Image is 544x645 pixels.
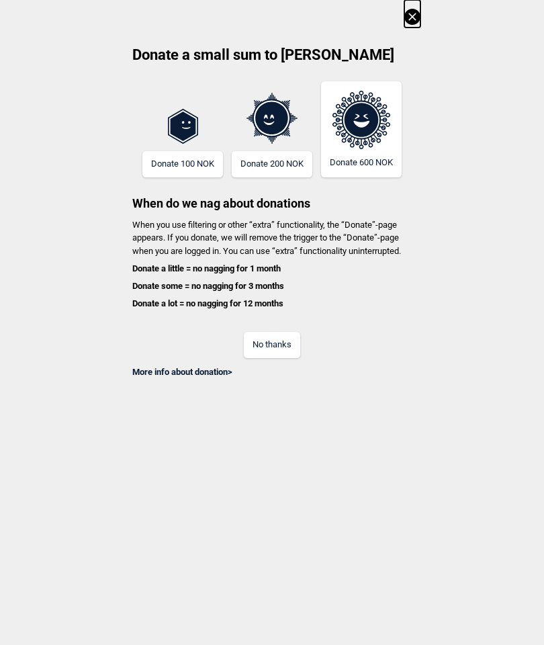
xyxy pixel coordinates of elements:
b: Donate a little = no nagging for 1 month [132,263,281,273]
button: Donate 100 NOK [142,151,223,177]
b: Donate a lot = no nagging for 12 months [132,298,283,308]
h2: Donate a small sum to [PERSON_NAME] [124,45,420,75]
h3: When do we nag about donations [124,177,420,212]
b: Donate some = no nagging for 3 months [132,281,284,291]
button: Donate 600 NOK [321,81,402,177]
button: No thanks [244,332,300,358]
a: More info about donation> [132,367,232,377]
button: Donate 200 NOK [232,151,312,177]
p: When you use filtering or other “extra” functionality, the “Donate”-page appears. If you donate, ... [124,218,420,310]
